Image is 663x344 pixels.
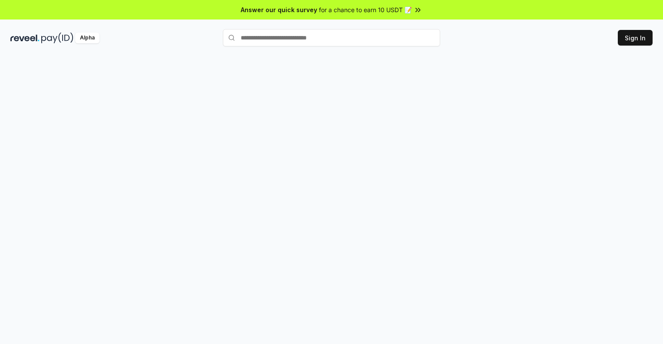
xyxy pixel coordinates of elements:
[41,33,73,43] img: pay_id
[319,5,412,14] span: for a chance to earn 10 USDT 📝
[618,30,653,46] button: Sign In
[241,5,317,14] span: Answer our quick survey
[10,33,40,43] img: reveel_dark
[75,33,99,43] div: Alpha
